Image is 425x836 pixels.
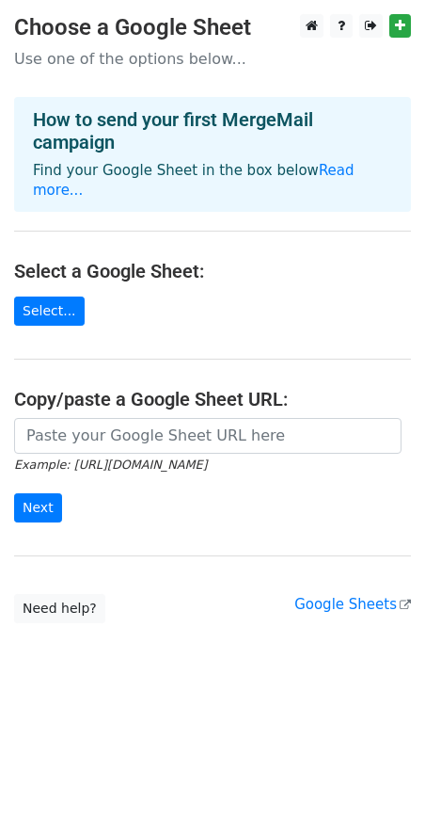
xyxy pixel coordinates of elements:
h4: Copy/paste a Google Sheet URL: [14,388,411,410]
a: Read more... [33,162,354,199]
input: Paste your Google Sheet URL here [14,418,401,454]
input: Next [14,493,62,522]
a: Need help? [14,594,105,623]
a: Select... [14,297,85,326]
a: Google Sheets [294,596,411,613]
p: Use one of the options below... [14,49,411,69]
h4: How to send your first MergeMail campaign [33,108,392,153]
p: Find your Google Sheet in the box below [33,161,392,201]
h3: Choose a Google Sheet [14,14,411,41]
small: Example: [URL][DOMAIN_NAME] [14,458,207,472]
h4: Select a Google Sheet: [14,260,411,282]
